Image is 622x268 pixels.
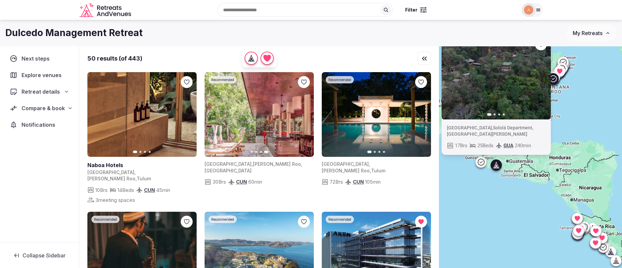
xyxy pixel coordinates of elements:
[477,142,493,149] span: 25 Beds
[209,216,237,223] div: Recommended
[144,187,155,193] a: CUN
[487,113,491,116] button: Go to slide 1
[502,113,504,115] button: Go to slide 4
[5,118,73,132] a: Notifications
[139,151,141,153] button: Go to slide 2
[326,76,354,83] div: Recommended
[23,252,66,259] span: Collapse Sidebar
[252,161,253,167] span: ,
[91,216,120,223] div: Recommended
[149,151,151,153] button: Go to slide 4
[447,125,492,130] span: [GEOGRAPHIC_DATA]
[566,25,617,41] button: My Retreats
[493,113,495,115] button: Go to slide 2
[328,217,351,222] span: Recommended
[367,151,372,154] button: Go to slide 1
[330,178,343,185] span: 72 Brs
[322,161,369,167] span: [GEOGRAPHIC_DATA]
[5,52,73,66] a: Next steps
[144,151,146,153] button: Go to slide 3
[22,104,65,112] span: Compare & book
[248,178,262,185] span: 60 min
[79,3,132,18] svg: Retreats and Venues company logo
[22,71,64,79] span: Explore venues
[156,187,170,194] span: 45 min
[369,161,370,167] span: ,
[322,72,431,157] img: Featured image for venue
[5,248,73,263] button: Collapse Sidebar
[211,77,234,82] span: Recommended
[137,176,151,181] span: Tulum
[95,187,108,194] span: 10 Brs
[5,26,143,39] h1: Dulcedo Management Retreat
[135,176,137,181] span: ,
[213,178,226,185] span: 30 Brs
[326,216,354,223] div: Recommended
[134,169,136,175] span: ,
[328,77,351,82] span: Recommended
[401,4,431,16] button: Filter
[378,151,380,153] button: Go to slide 3
[205,161,252,167] span: [GEOGRAPHIC_DATA]
[87,161,197,169] h2: Naboa Hotels
[87,176,135,181] span: [PERSON_NAME] Roo
[492,125,493,130] span: ,
[264,151,268,154] button: Go to slide 4
[405,7,417,13] span: Filter
[205,168,252,173] span: [GEOGRAPHIC_DATA]
[253,161,301,167] span: [PERSON_NAME] Roo
[211,217,234,222] span: Recommended
[371,168,385,173] span: Tulum
[5,68,73,82] a: Explore venues
[498,113,500,115] button: Go to slide 3
[441,34,550,119] img: Featured image for venue
[251,151,253,153] button: Go to slide 1
[370,168,371,173] span: ,
[383,151,385,153] button: Go to slide 4
[22,121,58,129] span: Notifications
[255,151,257,153] button: Go to slide 2
[524,5,533,15] img: audrey.c
[514,142,531,149] span: 240 min
[573,30,602,36] span: My Retreats
[133,151,137,154] button: Go to slide 1
[22,55,52,63] span: Next steps
[87,169,134,175] span: [GEOGRAPHIC_DATA]
[87,54,142,63] div: 50 results (of 443)
[374,151,376,153] button: Go to slide 2
[322,168,370,173] span: [PERSON_NAME] Roo
[236,179,247,185] span: CUN
[79,3,132,18] a: Visit the homepage
[22,88,60,96] span: Retreat details
[447,131,527,137] span: [GEOGRAPHIC_DATA][PERSON_NAME]
[205,72,314,157] img: Featured image for venue
[260,151,262,153] button: Go to slide 3
[493,125,532,130] span: Sololá Department
[503,143,513,149] span: GUA
[95,197,135,203] span: 3 meeting spaces
[87,72,197,157] a: View Naboa Hotels
[353,179,364,185] span: CUN
[118,187,134,194] span: 14 Beds
[87,161,197,169] a: View venue
[532,125,533,130] span: ,
[455,142,467,149] span: 17 Brs
[209,76,237,83] div: Recommended
[301,161,302,167] span: ,
[94,217,117,222] span: Recommended
[365,178,381,185] span: 105 min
